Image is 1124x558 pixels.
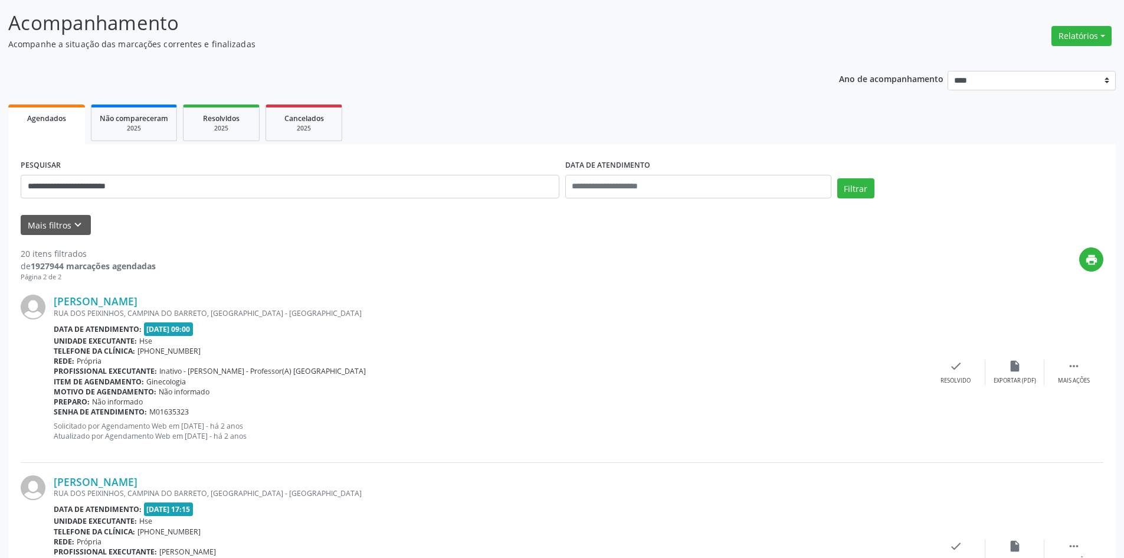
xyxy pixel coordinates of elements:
[54,387,156,397] b: Motivo de agendamento:
[949,540,962,553] i: check
[1085,253,1098,266] i: print
[139,336,152,346] span: Hse
[54,295,137,308] a: [PERSON_NAME]
[54,366,157,376] b: Profissional executante:
[1051,26,1112,46] button: Relatórios
[1008,540,1021,553] i: insert_drive_file
[21,215,91,236] button: Mais filtroskeyboard_arrow_down
[54,516,137,526] b: Unidade executante:
[54,475,137,488] a: [PERSON_NAME]
[994,377,1036,385] div: Exportar (PDF)
[203,113,240,123] span: Resolvidos
[144,502,194,516] span: [DATE] 17:15
[137,527,201,537] span: [PHONE_NUMBER]
[8,38,784,50] p: Acompanhe a situação das marcações correntes e finalizadas
[137,346,201,356] span: [PHONE_NUMBER]
[21,272,156,282] div: Página 2 de 2
[92,397,143,407] span: Não informado
[54,308,926,318] div: RUA DOS PEIXINHOS, CAMPINA DO BARRETO, [GEOGRAPHIC_DATA] - [GEOGRAPHIC_DATA]
[100,113,168,123] span: Não compareceram
[192,124,251,133] div: 2025
[27,113,66,123] span: Agendados
[159,366,366,376] span: Inativo - [PERSON_NAME] - Professor(A) [GEOGRAPHIC_DATA]
[54,421,926,441] p: Solicitado por Agendamento Web em [DATE] - há 2 anos Atualizado por Agendamento Web em [DATE] - h...
[54,346,135,356] b: Telefone da clínica:
[949,360,962,373] i: check
[54,397,90,407] b: Preparo:
[54,377,144,387] b: Item de agendamento:
[54,527,135,537] b: Telefone da clínica:
[54,336,137,346] b: Unidade executante:
[274,124,333,133] div: 2025
[54,324,142,334] b: Data de atendimento:
[21,247,156,260] div: 20 itens filtrados
[54,537,74,547] b: Rede:
[159,547,216,557] span: [PERSON_NAME]
[54,356,74,366] b: Rede:
[21,295,45,319] img: img
[1079,247,1103,272] button: print
[100,124,168,133] div: 2025
[1067,540,1080,553] i: 
[54,547,157,557] b: Profissional executante:
[144,322,194,336] span: [DATE] 09:00
[77,356,101,366] span: Própria
[149,407,189,417] span: M01635323
[1058,377,1090,385] div: Mais ações
[21,156,61,175] label: PESQUISAR
[31,260,156,272] strong: 1927944 marcações agendadas
[21,260,156,272] div: de
[54,488,926,498] div: RUA DOS PEIXINHOS, CAMPINA DO BARRETO, [GEOGRAPHIC_DATA] - [GEOGRAPHIC_DATA]
[941,377,971,385] div: Resolvido
[77,537,101,547] span: Própria
[1008,360,1021,373] i: insert_drive_file
[1067,360,1080,373] i: 
[54,504,142,514] b: Data de atendimento:
[54,407,147,417] b: Senha de atendimento:
[837,178,874,198] button: Filtrar
[839,71,943,86] p: Ano de acompanhamento
[146,377,186,387] span: Ginecologia
[159,387,209,397] span: Não informado
[71,218,84,231] i: keyboard_arrow_down
[565,156,650,175] label: DATA DE ATENDIMENTO
[284,113,324,123] span: Cancelados
[8,8,784,38] p: Acompanhamento
[139,516,152,526] span: Hse
[21,475,45,500] img: img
